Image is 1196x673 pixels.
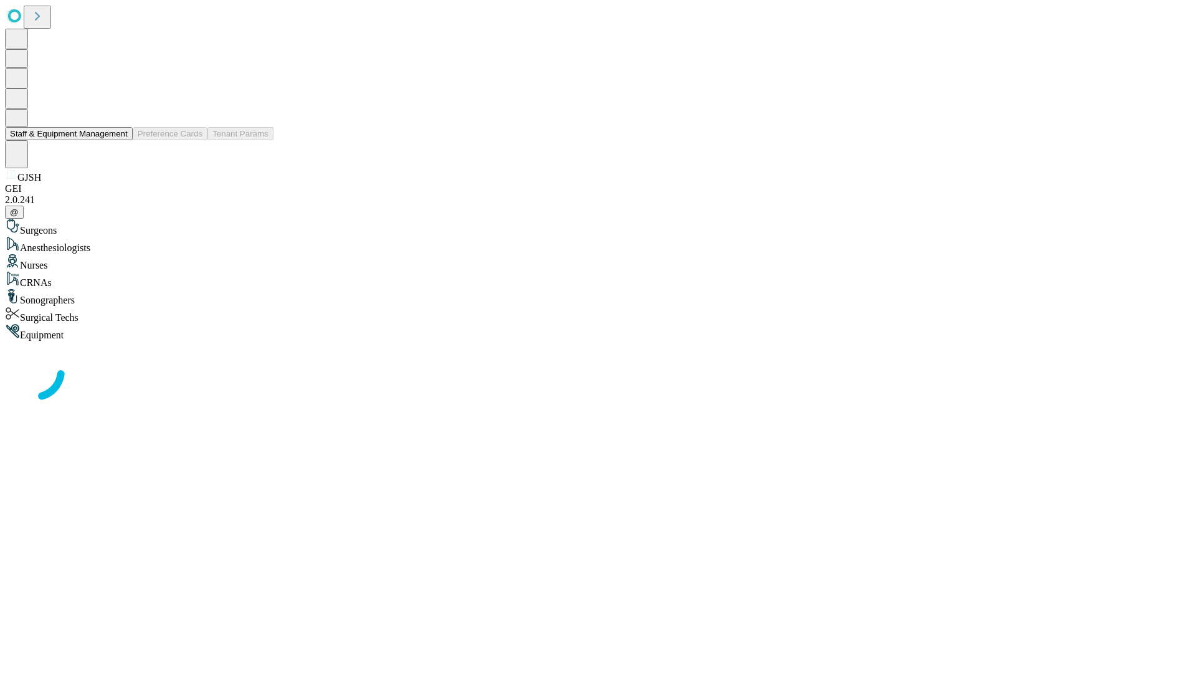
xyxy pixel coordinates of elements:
[5,323,1191,341] div: Equipment
[5,289,1191,306] div: Sonographers
[17,172,41,183] span: GJSH
[5,236,1191,254] div: Anesthesiologists
[5,306,1191,323] div: Surgical Techs
[5,183,1191,194] div: GEI
[10,208,19,217] span: @
[5,194,1191,206] div: 2.0.241
[5,254,1191,271] div: Nurses
[5,127,133,140] button: Staff & Equipment Management
[5,219,1191,236] div: Surgeons
[5,271,1191,289] div: CRNAs
[5,206,24,219] button: @
[133,127,207,140] button: Preference Cards
[207,127,273,140] button: Tenant Params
